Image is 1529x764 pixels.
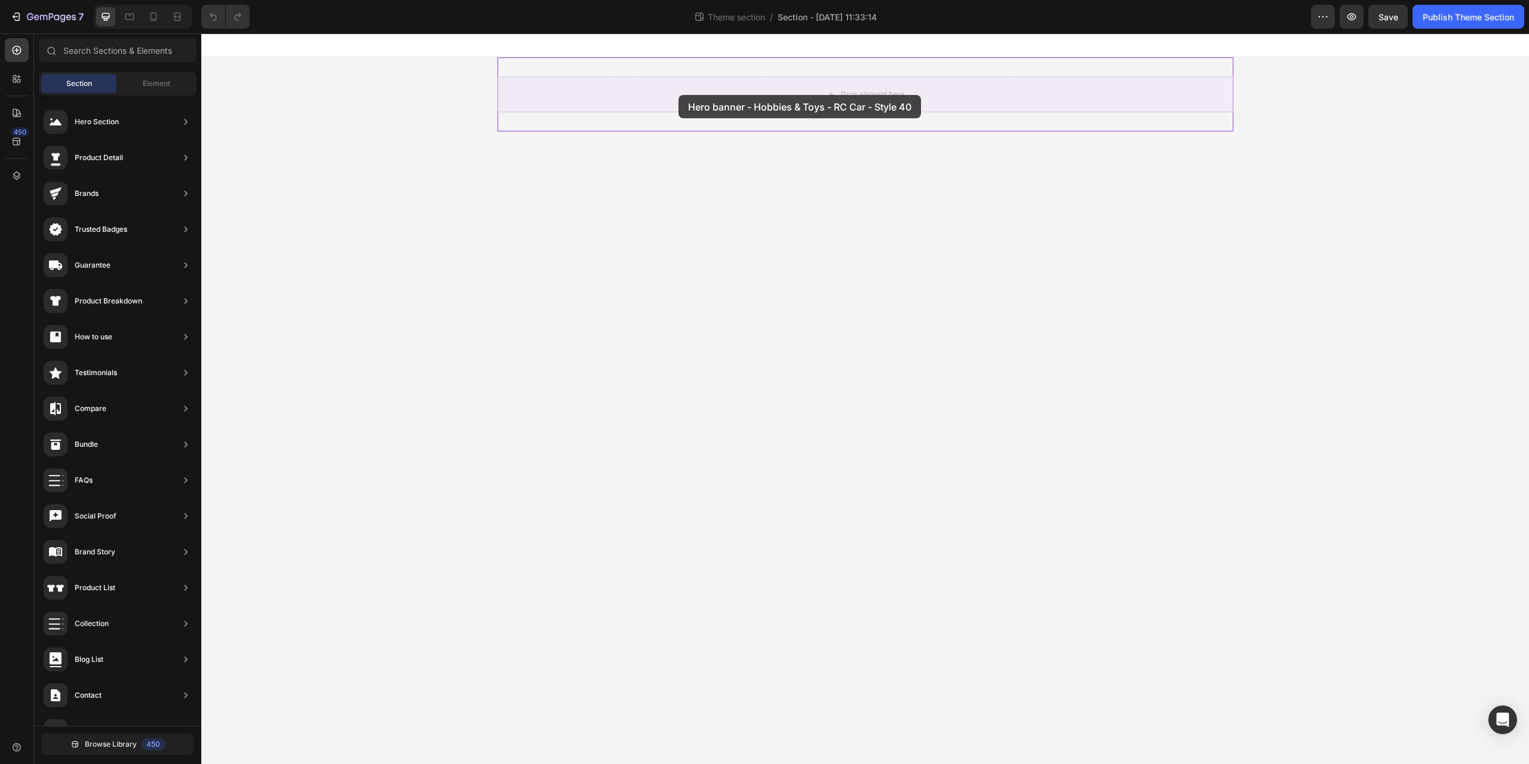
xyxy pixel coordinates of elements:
div: Open Intercom Messenger [1488,705,1517,734]
div: Bundle [75,438,98,450]
div: How to use [75,331,112,343]
div: Guarantee [75,259,110,271]
div: Publish Theme Section [1423,11,1514,23]
div: Testimonials [75,367,117,379]
button: Publish Theme Section [1413,5,1524,29]
span: / [770,11,773,23]
button: Browse Library450 [41,734,194,755]
div: Product Detail [75,152,123,164]
span: Section - [DATE] 11:33:14 [778,11,877,23]
div: 450 [11,127,29,137]
div: Brands [75,188,99,200]
span: Theme section [705,11,767,23]
div: Product Breakdown [75,295,142,307]
span: Browse Library [85,739,137,750]
div: Sticky Add to Cart [75,725,137,737]
div: Undo/Redo [201,5,250,29]
p: 7 [78,10,84,24]
div: Contact [75,689,102,701]
div: Product List [75,582,115,594]
div: Trusted Badges [75,223,127,235]
input: Search Sections & Elements [39,38,197,62]
div: Compare [75,403,106,415]
span: Save [1378,12,1398,22]
span: Element [143,78,170,89]
div: Blog List [75,653,103,665]
div: FAQs [75,474,93,486]
span: Section [66,78,92,89]
div: Hero Section [75,116,119,128]
div: Social Proof [75,510,116,522]
button: Save [1368,5,1408,29]
div: 450 [142,738,165,750]
div: Collection [75,618,109,630]
iframe: Design area [201,33,1529,764]
div: Brand Story [75,546,115,558]
button: 7 [5,5,89,29]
